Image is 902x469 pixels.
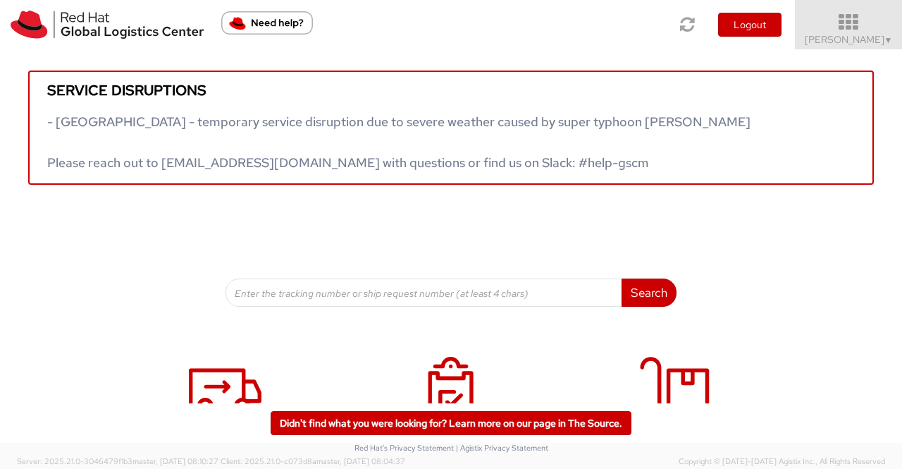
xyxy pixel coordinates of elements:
[11,11,204,39] img: rh-logistics-00dfa346123c4ec078e1.svg
[17,456,218,466] span: Server: 2025.21.0-3046479f1b3
[354,443,454,453] a: Red Hat's Privacy Statement
[47,83,855,98] h5: Service disruptions
[884,35,893,46] span: ▼
[679,456,885,468] span: Copyright © [DATE]-[DATE] Agistix Inc., All Rights Reserved
[622,279,676,307] button: Search
[805,33,893,46] span: [PERSON_NAME]
[221,456,405,466] span: Client: 2025.21.0-c073d8a
[221,11,313,35] button: Need help?
[132,456,218,466] span: master, [DATE] 08:10:27
[271,411,631,435] a: Didn't find what you were looking for? Learn more on our page in The Source.
[47,114,750,171] span: - [GEOGRAPHIC_DATA] - temporary service disruption due to severe weather caused by super typhoon ...
[316,456,405,466] span: master, [DATE] 08:04:37
[718,13,781,37] button: Logout
[456,443,548,453] a: | Agistix Privacy Statement
[28,71,874,185] a: Service disruptions - [GEOGRAPHIC_DATA] - temporary service disruption due to severe weather caus...
[225,279,622,307] input: Enter the tracking number or ship request number (at least 4 chars)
